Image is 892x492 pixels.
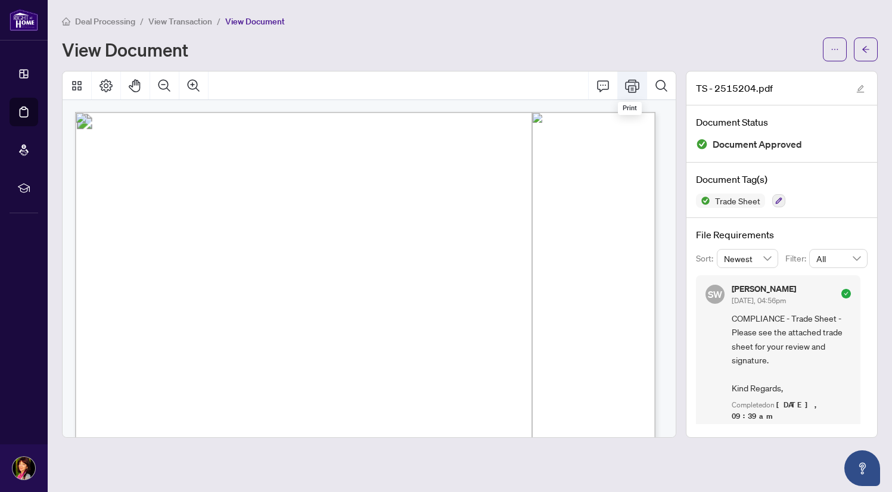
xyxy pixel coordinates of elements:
span: arrow-left [862,45,870,54]
span: Newest [724,250,772,267]
span: Trade Sheet [710,197,765,205]
p: Filter: [785,252,809,265]
span: [DATE], 09:39am [732,400,821,421]
span: [DATE], 04:56pm [732,296,786,305]
li: / [140,14,144,28]
span: View Transaction [148,16,212,27]
img: Status Icon [696,194,710,208]
li: / [217,14,220,28]
div: Completed by [732,422,851,445]
img: Document Status [696,138,708,150]
span: check-circle [841,289,851,298]
span: edit [856,85,865,93]
span: Document Approved [713,136,802,152]
span: ellipsis [831,45,839,54]
h5: [PERSON_NAME] [732,285,796,293]
h4: Document Status [696,115,868,129]
span: TS - 2515204.pdf [696,81,773,95]
span: home [62,17,70,26]
h4: Document Tag(s) [696,172,868,186]
img: Profile Icon [13,457,35,479]
button: Open asap [844,450,880,486]
p: Sort: [696,252,717,265]
span: View Document [225,16,285,27]
span: Deal Processing [75,16,135,27]
h1: View Document [62,40,188,59]
img: logo [10,9,38,31]
span: COMPLIANCE - Trade Sheet - Please see the attached trade sheet for your review and signature. Kin... [732,312,851,395]
h4: File Requirements [696,228,868,242]
div: Completed on [732,400,851,422]
span: SW [708,287,723,301]
span: All [816,250,860,267]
